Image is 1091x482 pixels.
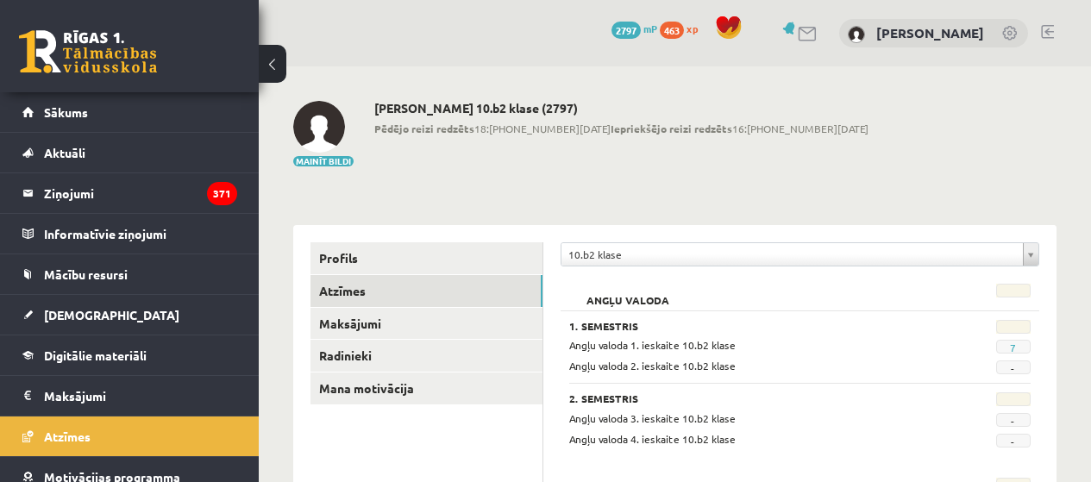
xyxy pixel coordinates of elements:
span: Angļu valoda 4. ieskaite 10.b2 klase [569,432,736,446]
a: 10.b2 klase [561,243,1038,266]
span: Sākums [44,104,88,120]
span: - [996,434,1031,448]
a: Aktuāli [22,133,237,172]
span: 10.b2 klase [568,243,1016,266]
a: Rīgas 1. Tālmācības vidusskola [19,30,157,73]
i: 371 [207,182,237,205]
legend: Maksājumi [44,376,237,416]
b: Iepriekšējo reizi redzēts [611,122,732,135]
a: Profils [310,242,542,274]
span: Aktuāli [44,145,85,160]
a: [DEMOGRAPHIC_DATA] [22,295,237,335]
a: Maksājumi [310,308,542,340]
a: Mācību resursi [22,254,237,294]
a: Atzīmes [310,275,542,307]
span: mP [643,22,657,35]
span: 463 [660,22,684,39]
a: Atzīmes [22,416,237,456]
a: 2797 mP [611,22,657,35]
span: 18:[PHONE_NUMBER][DATE] 16:[PHONE_NUMBER][DATE] [374,121,868,136]
span: Angļu valoda 2. ieskaite 10.b2 klase [569,359,736,372]
button: Mainīt bildi [293,156,354,166]
legend: Informatīvie ziņojumi [44,214,237,254]
h2: [PERSON_NAME] 10.b2 klase (2797) [374,101,868,116]
a: Ziņojumi371 [22,173,237,213]
a: [PERSON_NAME] [876,24,984,41]
img: Jeļena Trojanovska [848,26,865,43]
a: Informatīvie ziņojumi [22,214,237,254]
span: Angļu valoda 3. ieskaite 10.b2 klase [569,411,736,425]
span: Mācību resursi [44,266,128,282]
span: [DEMOGRAPHIC_DATA] [44,307,179,322]
a: Digitālie materiāli [22,335,237,375]
a: Sākums [22,92,237,132]
a: 463 xp [660,22,706,35]
legend: Ziņojumi [44,173,237,213]
img: Jeļena Trojanovska [293,101,345,153]
h3: 1. Semestris [569,320,950,332]
span: 2797 [611,22,641,39]
a: Radinieki [310,340,542,372]
span: xp [687,22,698,35]
h3: 2. Semestris [569,392,950,404]
a: Maksājumi [22,376,237,416]
h2: Angļu valoda [569,284,687,301]
a: Mana motivācija [310,372,542,404]
b: Pēdējo reizi redzēts [374,122,474,135]
span: Atzīmes [44,429,91,444]
span: - [996,413,1031,427]
span: Angļu valoda 1. ieskaite 10.b2 klase [569,338,736,352]
a: 7 [1010,341,1016,354]
span: Digitālie materiāli [44,347,147,363]
span: - [996,360,1031,374]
